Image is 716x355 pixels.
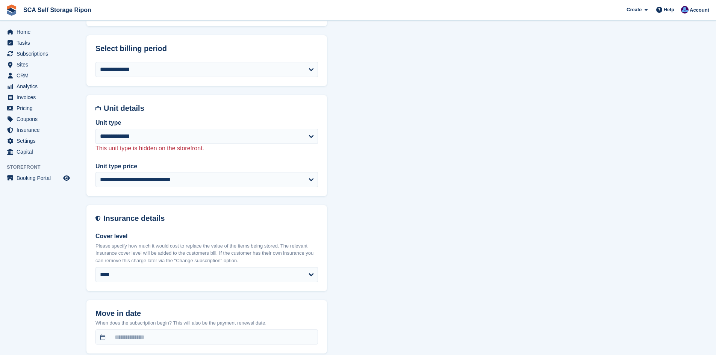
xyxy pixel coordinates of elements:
span: Help [664,6,674,14]
span: Invoices [17,92,62,103]
img: insurance-details-icon-731ffda60807649b61249b889ba3c5e2b5c27d34e2e1fb37a309f0fde93ff34a.svg [95,214,100,223]
a: menu [4,81,71,92]
a: menu [4,48,71,59]
a: Preview store [62,174,71,183]
span: Coupons [17,114,62,124]
span: Analytics [17,81,62,92]
span: Sites [17,59,62,70]
span: Insurance [17,125,62,135]
a: menu [4,38,71,48]
img: Sarah Race [681,6,689,14]
span: CRM [17,70,62,81]
p: Please specify how much it would cost to replace the value of the items being stored. The relevan... [95,242,318,264]
a: menu [4,59,71,70]
h2: Unit details [104,104,318,113]
p: This unit type is hidden on the storefront. [95,144,318,153]
img: stora-icon-8386f47178a22dfd0bd8f6a31ec36ba5ce8667c1dd55bd0f319d3a0aa187defe.svg [6,5,17,16]
a: menu [4,70,71,81]
span: Capital [17,147,62,157]
a: menu [4,27,71,37]
label: Cover level [95,232,318,241]
span: Settings [17,136,62,146]
span: Storefront [7,163,75,171]
a: menu [4,92,71,103]
span: Home [17,27,62,37]
span: Pricing [17,103,62,113]
a: menu [4,114,71,124]
a: menu [4,136,71,146]
span: Subscriptions [17,48,62,59]
span: Account [690,6,709,14]
span: Booking Portal [17,173,62,183]
img: unit-details-icon-595b0c5c156355b767ba7b61e002efae458ec76ed5ec05730b8e856ff9ea34a9.svg [95,104,101,113]
span: Create [627,6,642,14]
a: menu [4,103,71,113]
h2: Select billing period [95,44,318,53]
a: menu [4,173,71,183]
a: menu [4,147,71,157]
label: Unit type price [95,162,318,171]
h2: Move in date [95,309,318,318]
label: Unit type [95,118,318,127]
a: menu [4,125,71,135]
p: When does the subscription begin? This will also be the payment renewal date. [95,319,318,327]
span: Tasks [17,38,62,48]
h2: Insurance details [103,214,318,223]
a: SCA Self Storage Ripon [20,4,94,16]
